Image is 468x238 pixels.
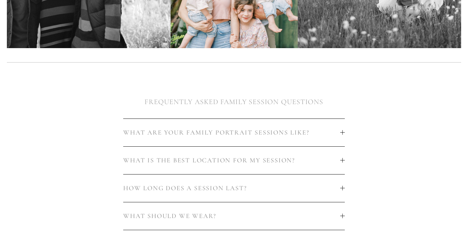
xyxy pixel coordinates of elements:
[123,156,340,164] span: WHAT IS THE BEST LOCATION FOR MY SESSION?
[123,129,340,137] span: WHAT ARE YOUR FAMILY PORTRAIT SESSIONS LIKE?
[123,119,345,146] button: WHAT ARE YOUR FAMILY PORTRAIT SESSIONS LIKE?
[123,184,340,192] span: HOW LONG DOES A SESSION LAST?
[123,212,340,220] span: WHAT SHOULD WE WEAR?
[123,202,345,230] button: WHAT SHOULD WE WEAR?
[7,97,461,107] h2: FREQUENTLY ASKED FAMILY SESSION QUESTIONS
[123,174,345,202] button: HOW LONG DOES A SESSION LAST?
[123,147,345,174] button: WHAT IS THE BEST LOCATION FOR MY SESSION?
